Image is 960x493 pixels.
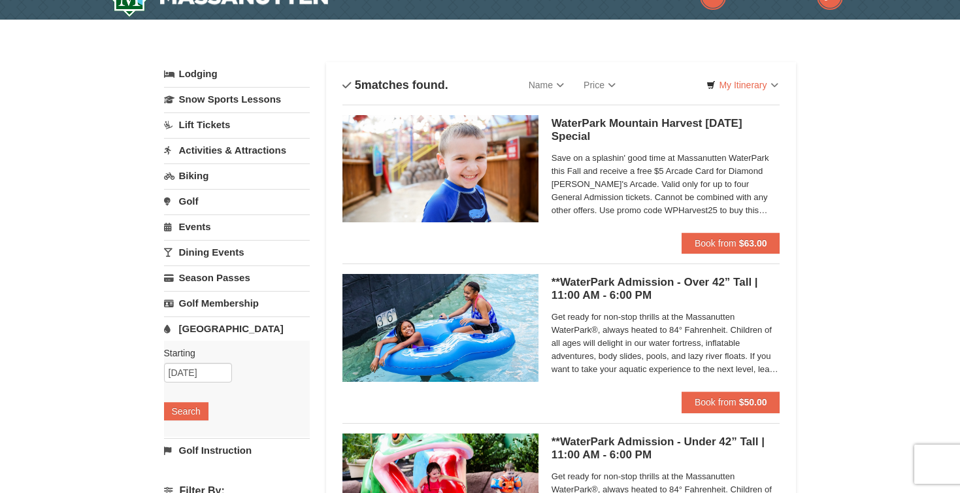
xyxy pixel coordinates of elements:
[552,152,780,217] span: Save on a splashin' good time at Massanutten WaterPark this Fall and receive a free $5 Arcade Car...
[552,117,780,143] h5: WaterPark Mountain Harvest [DATE] Special
[342,78,448,92] h4: matches found.
[682,392,780,413] button: Book from $50.00
[739,397,767,407] strong: $50.00
[552,435,780,462] h5: **WaterPark Admission - Under 42” Tall | 11:00 AM - 6:00 PM
[552,276,780,302] h5: **WaterPark Admission - Over 42” Tall | 11:00 AM - 6:00 PM
[164,163,310,188] a: Biking
[164,87,310,111] a: Snow Sports Lessons
[164,316,310,341] a: [GEOGRAPHIC_DATA]
[164,438,310,462] a: Golf Instruction
[164,189,310,213] a: Golf
[682,233,780,254] button: Book from $63.00
[164,265,310,290] a: Season Passes
[519,72,574,98] a: Name
[695,397,737,407] span: Book from
[164,62,310,86] a: Lodging
[552,311,780,376] span: Get ready for non-stop thrills at the Massanutten WaterPark®, always heated to 84° Fahrenheit. Ch...
[574,72,625,98] a: Price
[164,138,310,162] a: Activities & Attractions
[164,112,310,137] a: Lift Tickets
[698,75,786,95] a: My Itinerary
[355,78,361,92] span: 5
[164,291,310,315] a: Golf Membership
[695,238,737,248] span: Book from
[164,347,300,360] label: Starting
[164,402,208,420] button: Search
[739,238,767,248] strong: $63.00
[164,240,310,264] a: Dining Events
[342,115,538,222] img: 6619917-1412-d332ca3f.jpg
[164,214,310,239] a: Events
[342,274,538,381] img: 6619917-726-5d57f225.jpg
